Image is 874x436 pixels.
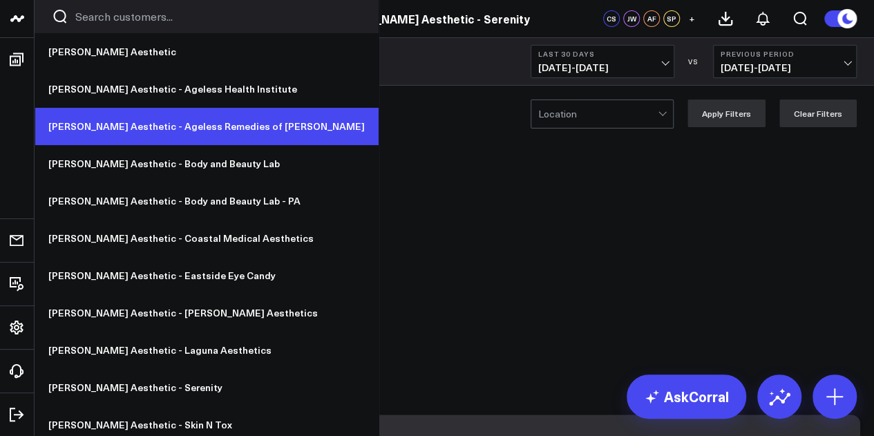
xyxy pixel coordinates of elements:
a: [PERSON_NAME] Aesthetic - Ageless Remedies of [PERSON_NAME] [35,108,379,145]
a: [PERSON_NAME] Aesthetic - Laguna Aesthetics [35,332,379,369]
a: [PERSON_NAME] Aesthetic - Serenity [327,11,530,26]
button: Clear Filters [779,99,857,127]
a: AskCorral [627,375,746,419]
a: [PERSON_NAME] Aesthetic - [PERSON_NAME] Aesthetics [35,294,379,332]
a: [PERSON_NAME] Aesthetic - Body and Beauty Lab [35,145,379,182]
div: CS [603,10,620,27]
a: [PERSON_NAME] Aesthetic - Coastal Medical Aesthetics [35,220,379,257]
div: VS [681,57,706,66]
a: [PERSON_NAME] Aesthetic [35,33,379,70]
b: Previous Period [721,50,849,58]
span: + [689,14,695,23]
span: [DATE] - [DATE] [721,62,849,73]
input: Search customers input [75,9,361,24]
div: SP [663,10,680,27]
div: AF [643,10,660,27]
span: [DATE] - [DATE] [538,62,667,73]
a: [PERSON_NAME] Aesthetic - Serenity [35,369,379,406]
button: Apply Filters [687,99,766,127]
b: Last 30 Days [538,50,667,58]
a: [PERSON_NAME] Aesthetic - Ageless Health Institute [35,70,379,108]
button: Last 30 Days[DATE]-[DATE] [531,45,674,78]
button: Previous Period[DATE]-[DATE] [713,45,857,78]
div: JW [623,10,640,27]
button: Search customers button [52,8,68,25]
button: + [683,10,700,27]
a: [PERSON_NAME] Aesthetic - Eastside Eye Candy [35,257,379,294]
a: [PERSON_NAME] Aesthetic - Body and Beauty Lab - PA [35,182,379,220]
